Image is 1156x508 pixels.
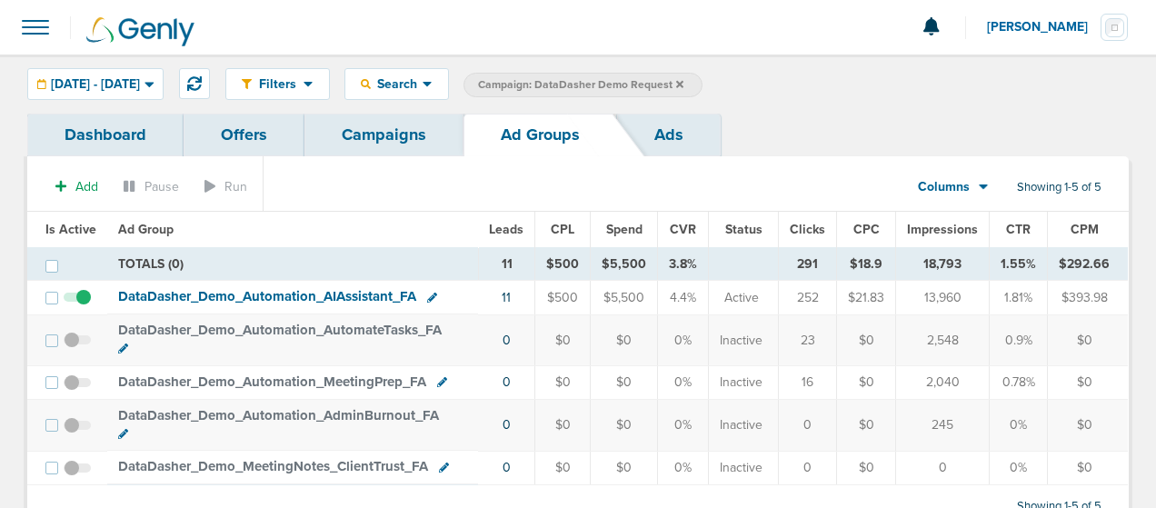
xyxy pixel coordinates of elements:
td: $0 [535,400,591,451]
td: $393.98 [1048,281,1129,314]
td: 0.9% [990,314,1048,365]
span: Inactive [720,332,762,350]
a: Ad Groups [463,114,617,156]
td: 3.8% [658,248,709,281]
span: Search [371,76,423,92]
td: $0 [1048,366,1129,400]
td: 0% [658,451,709,484]
td: $0 [1048,400,1129,451]
td: 1.81% [990,281,1048,314]
td: $0 [591,451,658,484]
span: Is Active [45,222,96,237]
td: 18,793 [896,248,990,281]
a: 0 [503,333,511,348]
span: DataDasher_ Demo_ Automation_ MeetingPrep_ FA [118,374,426,390]
td: 245 [896,400,990,451]
span: Inactive [720,416,762,434]
td: $5,500 [591,248,658,281]
td: 11 [478,248,535,281]
td: 0 [779,451,837,484]
td: 0% [658,314,709,365]
span: Showing 1-5 of 5 [1017,180,1101,195]
span: CTR [1006,222,1031,237]
span: DataDasher_ Demo_ Automation_ AIAssistant_ FA [118,288,416,304]
td: 291 [779,248,837,281]
span: DataDasher_ Demo_ MeetingNotes_ ClientTrust_ FA [118,458,428,474]
a: Campaigns [304,114,463,156]
a: 0 [503,460,511,475]
td: 0% [658,366,709,400]
td: $0 [837,451,896,484]
span: Ad Group [118,222,174,237]
td: $500 [535,248,591,281]
td: 23 [779,314,837,365]
td: 16 [779,366,837,400]
td: $500 [535,281,591,314]
button: Add [45,174,108,200]
td: $18.9 [837,248,896,281]
td: $0 [591,400,658,451]
td: $0 [535,314,591,365]
td: 0.78% [990,366,1048,400]
span: DataDasher_ Demo_ Automation_ AdminBurnout_ FA [118,407,439,423]
td: $0 [837,366,896,400]
span: [PERSON_NAME] [987,21,1101,34]
td: 0 [779,400,837,451]
td: 0% [658,400,709,451]
td: 0 [896,451,990,484]
span: DataDasher_ Demo_ Automation_ AutomateTasks_ FA [118,322,442,338]
td: 252 [779,281,837,314]
td: 4.4% [658,281,709,314]
td: $0 [1048,314,1129,365]
td: $0 [1048,451,1129,484]
a: Offers [184,114,304,156]
td: 13,960 [896,281,990,314]
span: Add [75,179,98,194]
span: Clicks [790,222,825,237]
td: $0 [837,314,896,365]
span: CPM [1071,222,1099,237]
td: $0 [591,314,658,365]
a: Ads [617,114,721,156]
td: TOTALS (0) [107,248,478,281]
td: 2,040 [896,366,990,400]
td: 0% [990,451,1048,484]
span: Inactive [720,459,762,477]
span: Active [724,289,759,307]
td: $0 [837,400,896,451]
td: 0% [990,400,1048,451]
span: Filters [252,76,304,92]
span: CPL [551,222,574,237]
td: 2,548 [896,314,990,365]
td: $5,500 [591,281,658,314]
td: $0 [535,366,591,400]
span: CPC [853,222,880,237]
span: Leads [489,222,523,237]
a: 0 [503,417,511,433]
td: $292.66 [1048,248,1129,281]
span: [DATE] - [DATE] [51,78,140,91]
span: Impressions [907,222,978,237]
td: 1.55% [990,248,1048,281]
span: Columns [918,178,970,196]
td: $0 [535,451,591,484]
a: 0 [503,374,511,390]
span: CVR [670,222,696,237]
span: Campaign: DataDasher Demo Request [478,77,683,93]
a: 11 [502,290,511,305]
span: Status [725,222,762,237]
a: Dashboard [27,114,184,156]
span: Spend [606,222,643,237]
span: Inactive [720,374,762,392]
td: $21.83 [837,281,896,314]
img: Genly [86,17,194,46]
td: $0 [591,366,658,400]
